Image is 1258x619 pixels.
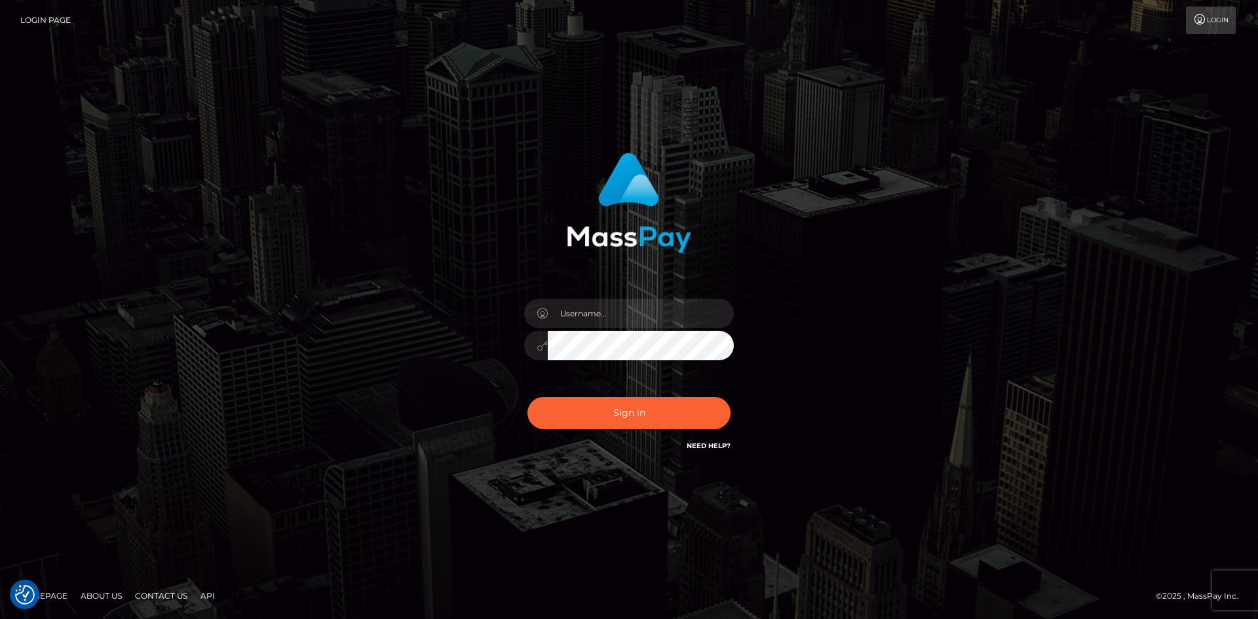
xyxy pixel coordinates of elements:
[1156,589,1248,603] div: © 2025 , MassPay Inc.
[527,397,731,429] button: Sign in
[15,585,35,605] img: Revisit consent button
[75,586,127,606] a: About Us
[567,153,691,253] img: MassPay Login
[687,441,731,450] a: Need Help?
[1186,7,1236,34] a: Login
[15,585,35,605] button: Consent Preferences
[548,299,734,328] input: Username...
[195,586,220,606] a: API
[14,586,73,606] a: Homepage
[20,7,71,34] a: Login Page
[130,586,193,606] a: Contact Us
